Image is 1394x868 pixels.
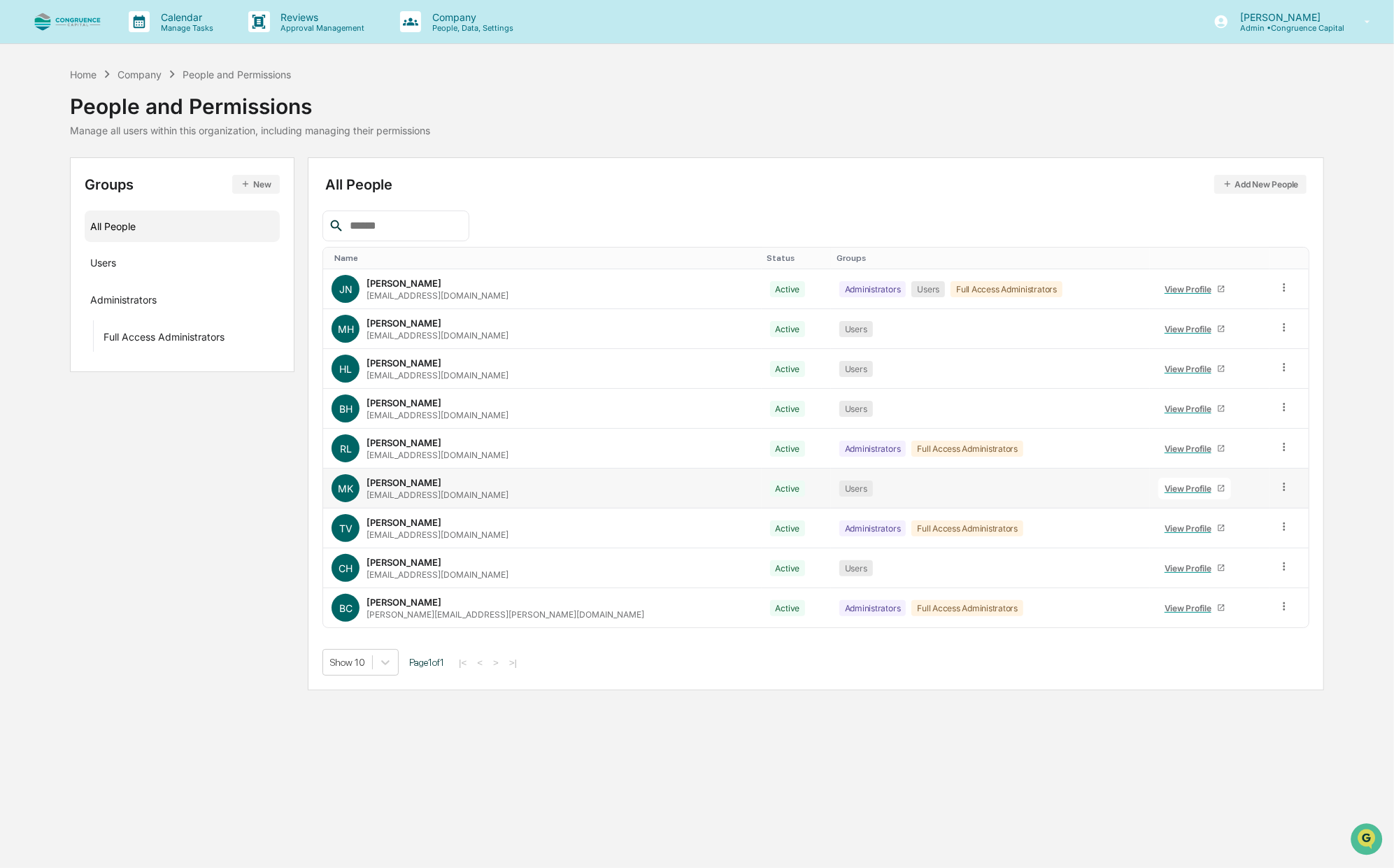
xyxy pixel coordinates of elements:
div: View Profile [1165,483,1217,494]
button: < [473,657,487,669]
div: Company [118,69,162,80]
span: JN [339,283,353,295]
a: View Profile [1158,358,1231,380]
div: Active [770,401,806,417]
div: [PERSON_NAME] [367,477,441,488]
div: Past conversations [14,155,94,166]
div: Toggle SortBy [837,253,1145,263]
div: [EMAIL_ADDRESS][DOMAIN_NAME] [367,450,508,460]
div: People and Permissions [70,83,430,119]
button: |< [455,657,471,669]
div: People and Permissions [183,69,291,80]
img: 8933085812038_c878075ebb4cc5468115_72.jpg [29,107,55,132]
span: [PERSON_NAME] [43,190,113,201]
img: Jack Rasmussen [14,215,36,237]
div: View Profile [1165,443,1217,454]
div: [EMAIL_ADDRESS][DOMAIN_NAME] [367,529,508,540]
div: [PERSON_NAME] [367,517,441,528]
div: Users [90,257,116,273]
p: Manage Tasks [150,23,220,33]
a: View Profile [1158,398,1231,420]
div: We're available if you need us! [63,121,192,132]
img: 1746055101610-c473b297-6a78-478c-a979-82029cc54cd1 [14,107,39,132]
div: Administrators [839,441,906,457]
div: View Profile [1165,364,1217,374]
div: All People [325,175,1307,194]
div: Toggle SortBy [1281,253,1304,263]
div: 🔎 [14,314,25,325]
div: View Profile [1165,324,1217,334]
span: [PERSON_NAME] [43,228,113,239]
a: View Profile [1158,278,1231,300]
div: All People [90,215,274,238]
div: [EMAIL_ADDRESS][DOMAIN_NAME] [367,490,508,500]
span: • [116,228,121,239]
a: View Profile [1158,518,1231,539]
span: HL [339,363,352,375]
div: Toggle SortBy [334,253,756,263]
p: [PERSON_NAME] [1229,11,1344,23]
div: Full Access Administrators [911,520,1023,536]
div: Active [770,281,806,297]
div: 🗄️ [101,287,113,299]
a: View Profile [1158,478,1231,499]
div: [EMAIL_ADDRESS][DOMAIN_NAME] [367,370,508,380]
div: Full Access Administrators [951,281,1062,297]
button: Start new chat [238,111,255,128]
span: BC [339,602,353,614]
img: logo [34,13,101,31]
p: Reviews [270,11,372,23]
input: Clear [36,64,231,78]
div: [PERSON_NAME] [367,597,441,608]
div: View Profile [1165,603,1217,613]
div: Users [839,321,873,337]
div: Start new chat [63,107,229,121]
div: Users [839,481,873,497]
div: Manage all users within this organization, including managing their permissions [70,124,430,136]
iframe: Open customer support [1349,822,1387,860]
a: View Profile [1158,597,1231,619]
span: [DATE] [124,228,152,239]
div: Active [770,481,806,497]
div: Home [70,69,97,80]
div: Full Access Administrators [911,600,1023,616]
div: [PERSON_NAME] [367,278,441,289]
div: Users [839,560,873,576]
div: [EMAIL_ADDRESS][DOMAIN_NAME] [367,290,508,301]
button: New [232,175,279,194]
span: BH [339,403,353,415]
span: MH [338,323,354,335]
div: Users [911,281,945,297]
div: Full Access Administrators [104,331,225,348]
div: Toggle SortBy [767,253,825,263]
a: Powered byPylon [99,346,169,357]
div: View Profile [1165,404,1217,414]
span: • [116,190,121,201]
div: [PERSON_NAME] [367,437,441,448]
button: >| [505,657,521,669]
button: > [489,657,503,669]
div: View Profile [1165,523,1217,534]
div: Users [839,361,873,377]
p: Approval Management [270,23,372,33]
span: MK [338,483,353,495]
div: [PERSON_NAME] [367,397,441,408]
div: [EMAIL_ADDRESS][DOMAIN_NAME] [367,410,508,420]
div: Administrators [90,294,157,311]
div: View Profile [1165,563,1217,574]
div: [PERSON_NAME][EMAIL_ADDRESS][PERSON_NAME][DOMAIN_NAME] [367,609,644,620]
div: Active [770,361,806,377]
p: People, Data, Settings [421,23,520,33]
div: Users [839,401,873,417]
a: 🗄️Attestations [96,280,179,306]
div: Active [770,560,806,576]
span: TV [339,522,353,534]
span: Data Lookup [28,313,88,327]
span: Attestations [115,286,173,300]
p: Admin • Congruence Capital [1229,23,1344,33]
div: Active [770,600,806,616]
div: [PERSON_NAME] [367,357,441,369]
p: Calendar [150,11,220,23]
a: View Profile [1158,318,1231,340]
